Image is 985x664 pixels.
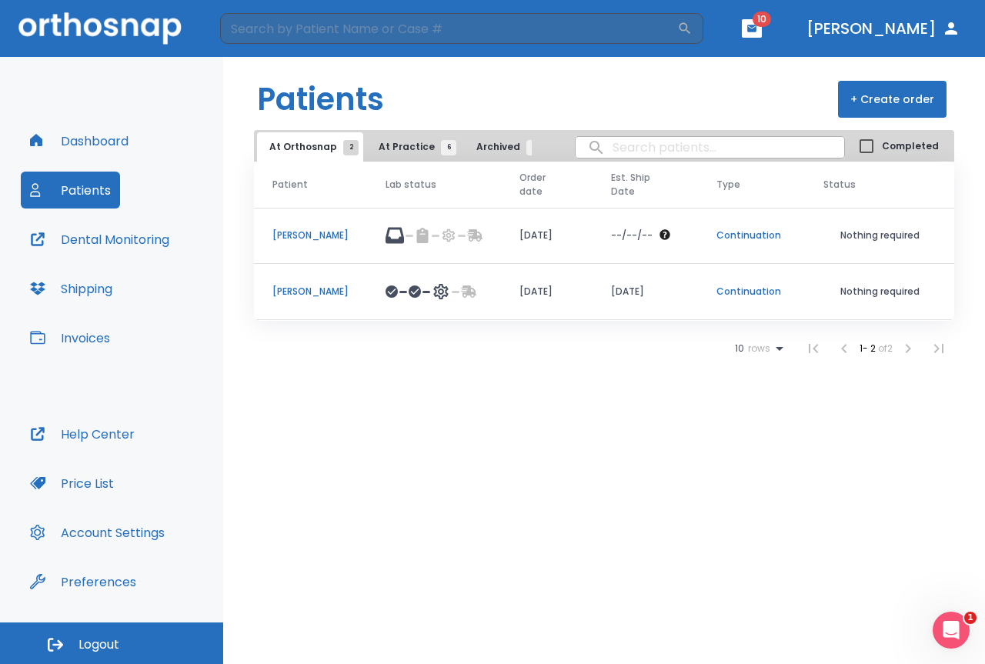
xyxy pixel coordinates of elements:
p: [PERSON_NAME] [272,285,349,299]
p: Continuation [716,229,787,242]
p: Continuation [716,285,787,299]
p: Nothing required [823,229,936,242]
span: of 2 [878,342,893,355]
td: [DATE] [501,264,593,320]
p: [PERSON_NAME] [272,229,349,242]
span: Type [716,178,740,192]
div: The date will be available after approving treatment plan [611,229,679,242]
span: Est. Ship Date [611,171,668,199]
span: At Orthosnap [269,140,351,154]
img: Orthosnap [18,12,182,44]
span: Lab status [386,178,436,192]
span: Patient [272,178,308,192]
span: Completed [882,139,939,153]
span: 6 [441,140,456,155]
td: [DATE] [501,208,593,264]
button: Help Center [21,415,144,452]
button: + Create order [838,81,947,118]
span: 1 - 2 [860,342,878,355]
h1: Patients [257,76,384,122]
span: At Practice [379,140,449,154]
div: Tooltip anchor [133,575,147,589]
span: Archived [476,140,534,154]
span: 2 [343,140,359,155]
span: Order date [519,171,563,199]
p: Nothing required [823,285,936,299]
span: 10 [753,12,771,27]
span: 10 [735,343,744,354]
span: rows [744,343,770,354]
span: Status [823,178,856,192]
input: Search by Patient Name or Case # [220,13,677,44]
button: Price List [21,465,123,502]
span: 1 [964,612,977,624]
iframe: Intercom live chat [933,612,970,649]
button: Dashboard [21,122,138,159]
button: [PERSON_NAME] [800,15,967,42]
p: --/--/-- [611,229,653,242]
button: Dental Monitoring [21,221,179,258]
button: Account Settings [21,514,174,551]
button: Invoices [21,319,119,356]
button: Patients [21,172,120,209]
button: Preferences [21,563,145,600]
td: [DATE] [593,264,697,320]
span: Logout [78,636,119,653]
input: search [576,132,844,162]
span: 1 [526,140,542,155]
button: Shipping [21,270,122,307]
div: tabs [257,132,532,162]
